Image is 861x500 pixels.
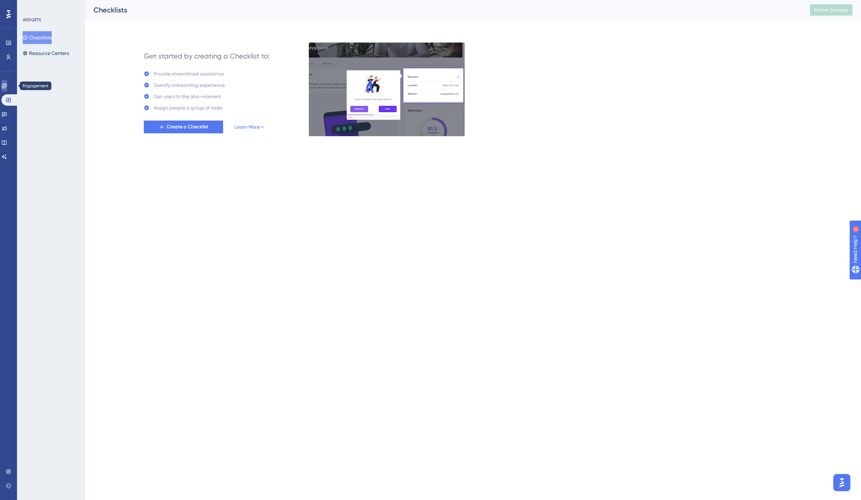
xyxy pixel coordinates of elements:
[154,92,221,101] div: Get users to the aha-moment
[49,4,51,9] div: 2
[144,121,223,133] button: Create a Checklist
[23,47,69,60] button: Resource Centers
[234,123,264,131] a: Learn More >
[154,70,224,78] div: Provide streamlined assistance
[23,17,41,23] div: WIDGETS
[154,104,222,112] div: Assign people a group of tasks
[144,51,270,61] div: Get started by creating a Checklist to:
[814,7,848,13] span: Publish Changes
[831,472,852,493] iframe: UserGuiding AI Assistant Launcher
[17,2,44,10] span: Need Help?
[94,5,792,15] div: Checklists
[167,123,209,131] span: Create a Checklist
[308,42,465,137] img: e28e67207451d1beac2d0b01ddd05b56.gif
[154,81,225,89] div: Gamify onbaording experience
[23,31,52,44] button: Checklists
[810,4,852,16] button: Publish Changes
